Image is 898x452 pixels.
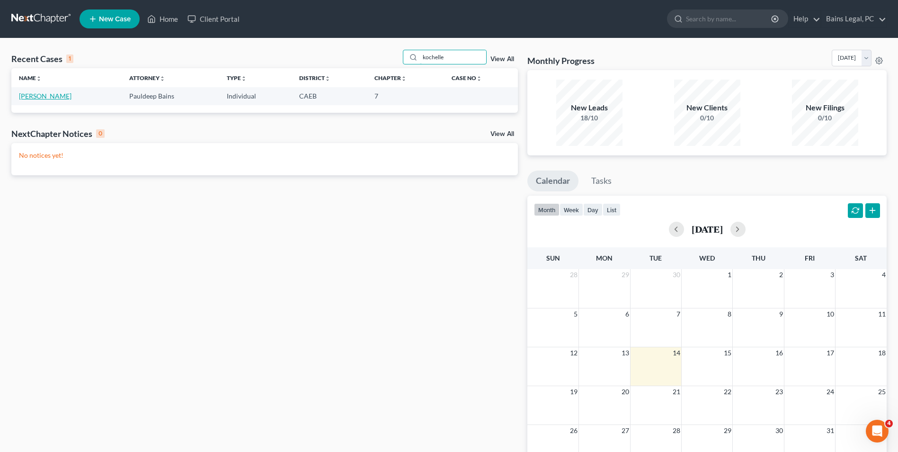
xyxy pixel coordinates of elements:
span: 15 [723,347,732,359]
button: day [583,203,603,216]
div: 0/10 [674,113,740,123]
input: Search by name... [420,50,486,64]
a: Client Portal [183,10,244,27]
span: 20 [621,386,630,398]
span: 13 [621,347,630,359]
span: 26 [569,425,578,436]
span: 8 [727,308,732,320]
span: 17 [826,347,835,359]
td: 7 [367,87,444,105]
td: Pauldeep Bains [122,87,220,105]
span: 4 [881,269,887,280]
button: list [603,203,621,216]
span: 18 [877,347,887,359]
span: 12 [569,347,578,359]
span: 22 [723,386,732,398]
div: NextChapter Notices [11,128,105,139]
span: Thu [752,254,765,262]
td: Individual [219,87,292,105]
div: 0/10 [792,113,858,123]
a: Help [789,10,820,27]
div: New Leads [556,102,622,113]
a: Bains Legal, PC [821,10,886,27]
input: Search by name... [686,10,773,27]
span: Sun [546,254,560,262]
a: Calendar [527,171,578,191]
div: 1 [66,54,73,63]
span: Mon [596,254,613,262]
h3: Monthly Progress [527,55,595,66]
span: 7 [676,308,681,320]
span: 31 [826,425,835,436]
a: [PERSON_NAME] [19,92,71,100]
span: 19 [569,386,578,398]
span: Fri [805,254,815,262]
span: 27 [621,425,630,436]
a: Nameunfold_more [19,74,42,81]
td: CAEB [292,87,367,105]
h2: [DATE] [692,224,723,234]
i: unfold_more [325,76,330,81]
div: Recent Cases [11,53,73,64]
div: 0 [96,129,105,138]
i: unfold_more [476,76,482,81]
span: 2 [778,269,784,280]
button: week [560,203,583,216]
span: 30 [774,425,784,436]
span: 23 [774,386,784,398]
span: 1 [727,269,732,280]
span: 10 [826,308,835,320]
span: 14 [672,347,681,359]
iframe: Intercom live chat [866,420,889,443]
span: 16 [774,347,784,359]
span: 9 [778,308,784,320]
span: Sat [855,254,867,262]
a: Home [142,10,183,27]
i: unfold_more [36,76,42,81]
span: 3 [829,269,835,280]
span: 25 [877,386,887,398]
span: Wed [699,254,715,262]
a: Attorneyunfold_more [129,74,165,81]
span: Tue [649,254,662,262]
span: 4 [885,420,893,427]
span: 5 [573,308,578,320]
span: 24 [826,386,835,398]
span: 6 [624,308,630,320]
i: unfold_more [401,76,407,81]
span: 30 [672,269,681,280]
a: Districtunfold_more [299,74,330,81]
a: Typeunfold_more [227,74,247,81]
div: New Filings [792,102,858,113]
a: View All [490,56,514,63]
div: 18/10 [556,113,622,123]
i: unfold_more [241,76,247,81]
span: 21 [672,386,681,398]
a: Case Nounfold_more [452,74,482,81]
p: No notices yet! [19,151,510,160]
button: month [534,203,560,216]
span: 11 [877,308,887,320]
a: Chapterunfold_more [374,74,407,81]
span: 28 [672,425,681,436]
span: 28 [569,269,578,280]
span: 29 [621,269,630,280]
a: View All [490,131,514,137]
div: New Clients [674,102,740,113]
i: unfold_more [160,76,165,81]
span: New Case [99,16,131,23]
span: 29 [723,425,732,436]
a: Tasks [583,171,620,191]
